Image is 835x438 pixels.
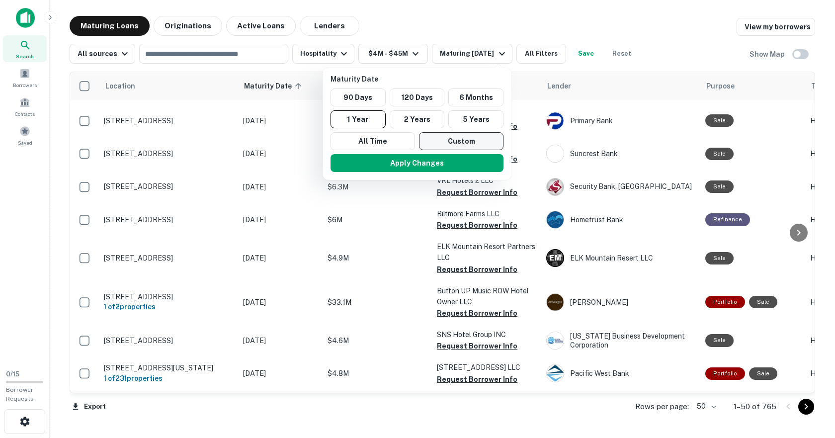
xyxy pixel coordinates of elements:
button: 2 Years [390,110,445,128]
button: 5 Years [448,110,503,128]
button: 90 Days [331,88,386,106]
button: Apply Changes [331,154,503,172]
button: 1 Year [331,110,386,128]
button: 6 Months [448,88,503,106]
p: Maturity Date [331,74,507,85]
iframe: Chat Widget [785,358,835,406]
button: All Time [331,132,415,150]
button: Custom [419,132,503,150]
button: 120 Days [390,88,445,106]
